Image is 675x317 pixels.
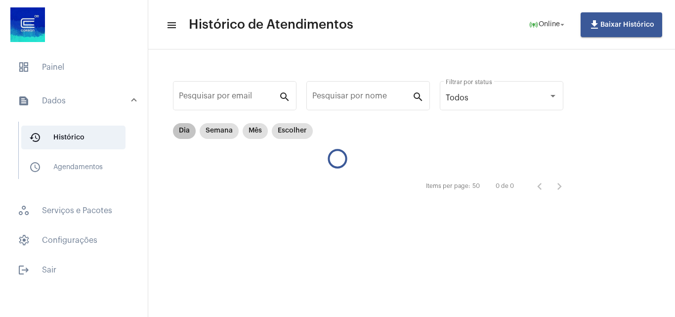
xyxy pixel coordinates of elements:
[200,123,239,139] mat-chip: Semana
[18,61,30,73] span: sidenav icon
[539,21,560,28] span: Online
[10,258,138,282] span: Sair
[166,19,176,31] mat-icon: sidenav icon
[529,20,539,30] mat-icon: online_prediction
[8,5,47,45] img: d4669ae0-8c07-2337-4f67-34b0df7f5ae4.jpeg
[18,205,30,217] span: sidenav icon
[589,21,654,28] span: Baixar Histórico
[18,234,30,246] span: sidenav icon
[446,94,468,102] span: Todos
[472,183,480,189] div: 50
[18,264,30,276] mat-icon: sidenav icon
[189,17,353,33] span: Histórico de Atendimentos
[581,12,662,37] button: Baixar Histórico
[10,55,138,79] span: Painel
[243,123,268,139] mat-chip: Mês
[10,228,138,252] span: Configurações
[558,20,567,29] mat-icon: arrow_drop_down
[179,93,279,102] input: Pesquisar por email
[549,177,569,196] button: Próxima página
[21,126,126,149] span: Histórico
[10,199,138,223] span: Serviços e Pacotes
[18,95,132,107] mat-panel-title: Dados
[279,91,291,102] mat-icon: search
[412,91,424,102] mat-icon: search
[589,19,600,31] mat-icon: file_download
[530,177,549,196] button: Página anterior
[272,123,313,139] mat-chip: Escolher
[29,132,41,143] mat-icon: sidenav icon
[426,183,470,189] div: Items per page:
[496,183,514,189] div: 0 de 0
[6,117,148,193] div: sidenav iconDados
[21,155,126,179] span: Agendamentos
[29,161,41,173] mat-icon: sidenav icon
[173,123,196,139] mat-chip: Dia
[523,15,573,35] button: Online
[312,93,412,102] input: Pesquisar por nome
[18,95,30,107] mat-icon: sidenav icon
[6,85,148,117] mat-expansion-panel-header: sidenav iconDados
